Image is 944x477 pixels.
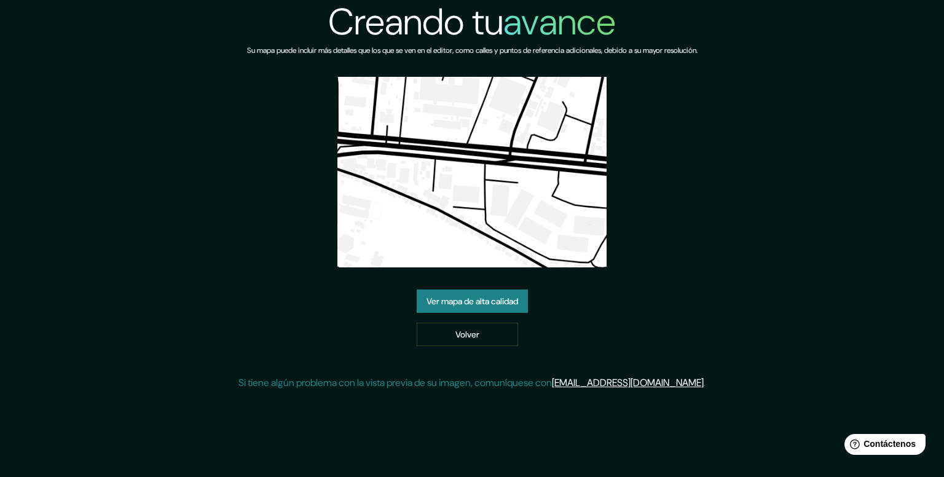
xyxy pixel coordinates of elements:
a: Volver [417,323,518,346]
iframe: Lanzador de widgets de ayuda [835,429,930,463]
a: [EMAIL_ADDRESS][DOMAIN_NAME] [552,376,704,389]
font: Ver mapa de alta calidad [427,296,518,307]
font: Su mapa puede incluir más detalles que los que se ven en el editor, como calles y puntos de refer... [247,45,698,55]
img: vista previa del mapa creado [337,77,607,267]
font: Si tiene algún problema con la vista previa de su imagen, comuníquese con [238,376,552,389]
font: . [704,376,706,389]
a: Ver mapa de alta calidad [417,290,528,313]
font: Volver [455,329,479,340]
